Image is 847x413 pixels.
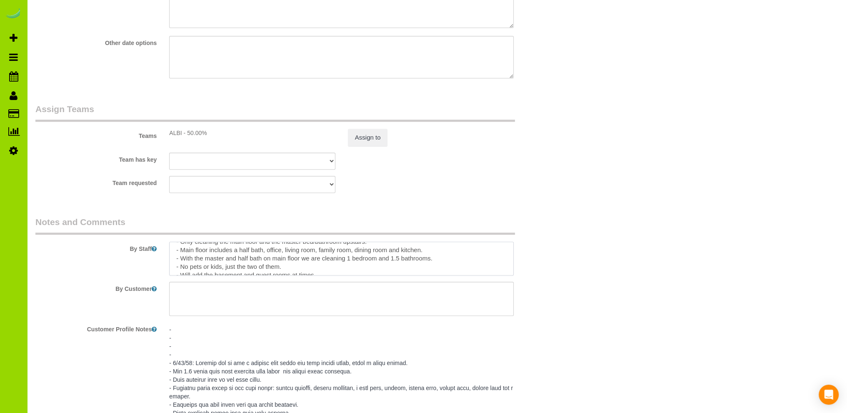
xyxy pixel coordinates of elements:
div: Open Intercom Messenger [819,385,839,405]
label: By Staff [29,242,163,253]
label: By Customer [29,282,163,293]
div: ALBI - 50.00% [169,129,335,137]
label: Team has key [29,153,163,164]
legend: Notes and Comments [35,216,515,235]
label: Teams [29,129,163,140]
legend: Assign Teams [35,103,515,122]
button: Assign to [348,129,388,146]
label: Customer Profile Notes [29,322,163,333]
label: Other date options [29,36,163,47]
img: Automaid Logo [5,8,22,20]
label: Team requested [29,176,163,187]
